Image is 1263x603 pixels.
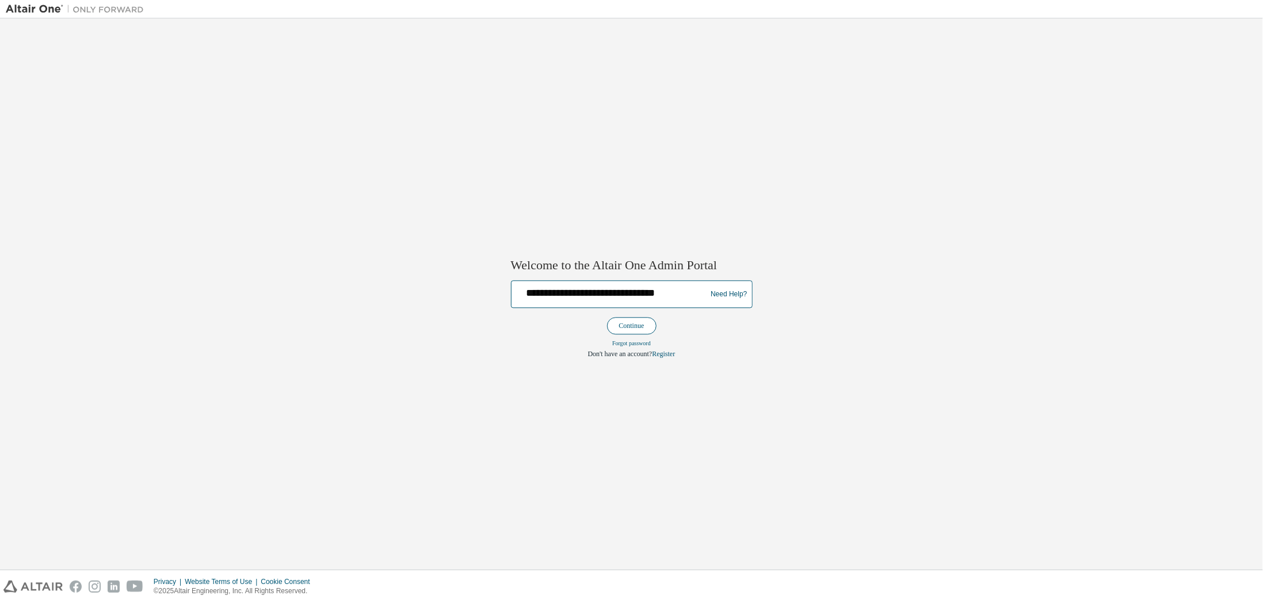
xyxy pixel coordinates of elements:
[652,350,675,358] a: Register
[154,577,185,586] div: Privacy
[154,586,317,596] p: © 2025 Altair Engineering, Inc. All Rights Reserved.
[70,581,82,593] img: facebook.svg
[89,581,101,593] img: instagram.svg
[588,350,653,358] span: Don't have an account?
[108,581,120,593] img: linkedin.svg
[127,581,143,593] img: youtube.svg
[711,294,747,295] a: Need Help?
[612,341,651,347] a: Forgot password
[6,3,150,15] img: Altair One
[607,318,657,335] button: Continue
[3,581,63,593] img: altair_logo.svg
[185,577,261,586] div: Website Terms of Use
[261,577,316,586] div: Cookie Consent
[511,257,753,273] h2: Welcome to the Altair One Admin Portal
